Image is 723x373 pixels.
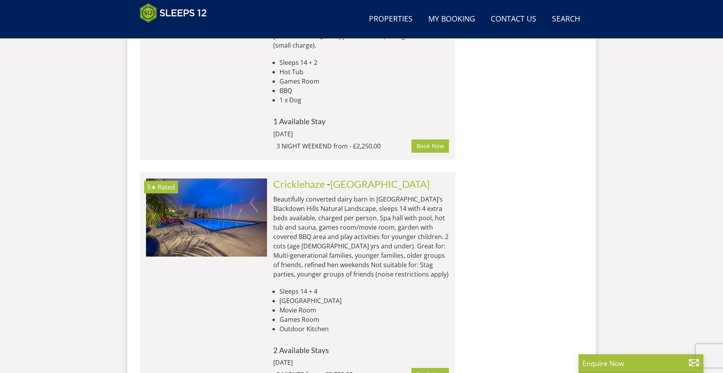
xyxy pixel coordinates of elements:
li: Movie Room [280,305,449,315]
iframe: Customer reviews powered by Trustpilot [136,27,218,34]
li: Hot Tub [280,67,449,77]
li: 1 x Dog [280,95,449,105]
li: Games Room [280,77,449,86]
p: Enquire Now [582,358,700,368]
li: Games Room [280,315,449,324]
h4: 2 Available Stays [273,346,449,354]
img: cricklehaze_somerset_accommodation_vacation_home_sleeping_9.original.jpg [146,178,267,257]
a: Search [549,11,583,28]
li: BBQ [280,86,449,95]
a: Contact Us [488,11,540,28]
span: - [327,178,430,190]
div: [DATE] [273,129,379,139]
div: [DATE] [273,358,379,367]
img: Sleeps 12 [140,3,207,23]
span: Cricklehaze has a 5 star rating under the Quality in Tourism Scheme [147,183,156,191]
li: Outdoor Kitchen [280,324,449,334]
a: 5★ Rated [146,178,267,257]
a: My Booking [425,11,478,28]
div: 3 NIGHT WEEKEND from - £2,250.00 [276,141,411,151]
a: Book Now [411,139,449,153]
h4: 1 Available Stay [273,117,449,125]
li: [GEOGRAPHIC_DATA] [280,296,449,305]
a: [GEOGRAPHIC_DATA] [330,178,430,190]
p: Beautifully converted dairy barn in [GEOGRAPHIC_DATA]’s Blackdown Hills Natural Landscape, sleeps... [273,195,449,279]
li: Sleeps 14 + 2 [280,58,449,67]
span: Rated [158,183,175,191]
li: Sleeps 14 + 4 [280,287,449,296]
a: Properties [366,11,416,28]
a: Cricklehaze [273,178,325,190]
